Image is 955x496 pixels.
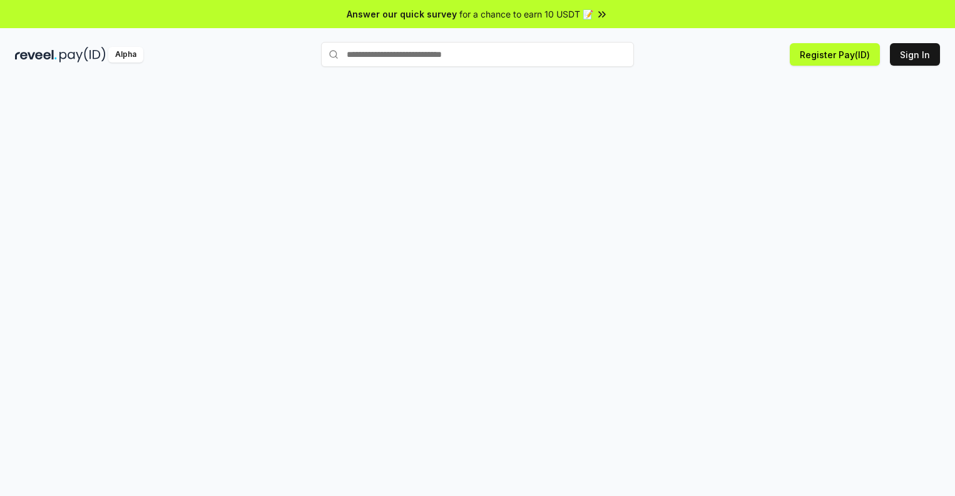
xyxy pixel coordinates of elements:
[15,47,57,63] img: reveel_dark
[890,43,940,66] button: Sign In
[108,47,143,63] div: Alpha
[59,47,106,63] img: pay_id
[459,8,593,21] span: for a chance to earn 10 USDT 📝
[790,43,880,66] button: Register Pay(ID)
[347,8,457,21] span: Answer our quick survey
